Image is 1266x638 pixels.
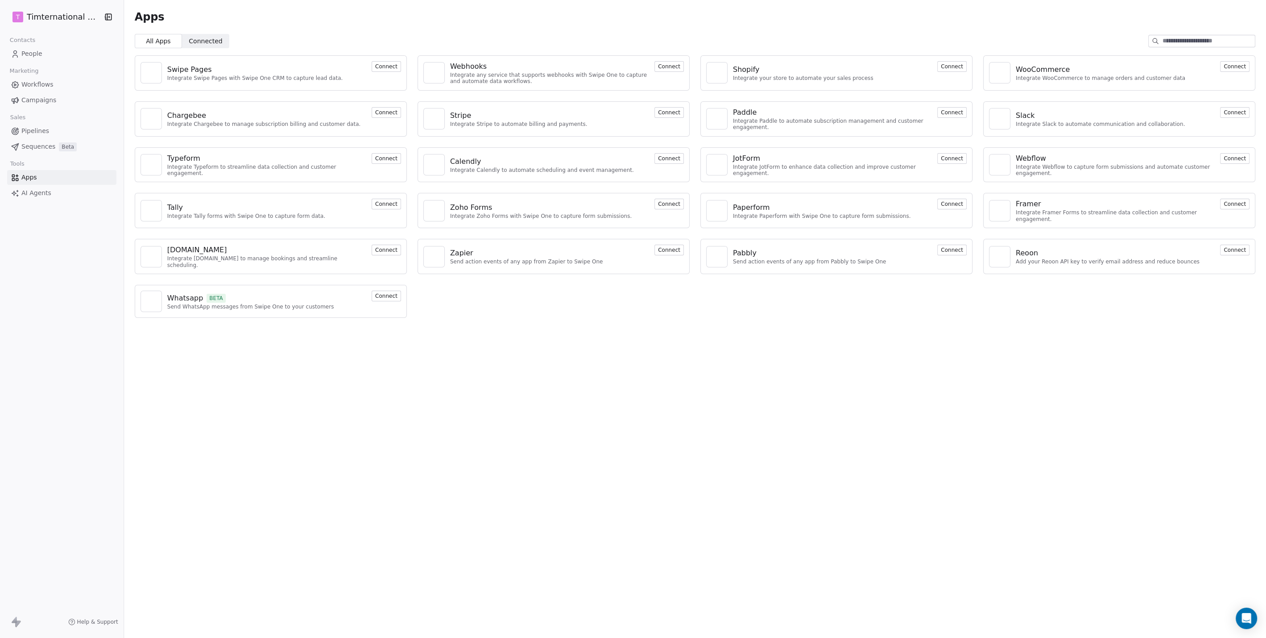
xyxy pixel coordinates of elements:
a: NA [423,108,445,129]
button: Connect [654,245,684,255]
a: Zoho Forms [450,202,632,213]
button: Connect [372,61,401,72]
a: Typeform [167,153,366,164]
a: Chargebee [167,110,361,121]
a: Shopify [733,64,873,75]
img: NA [427,66,441,79]
button: Connect [937,245,967,255]
a: NA [989,108,1010,129]
img: NA [710,66,724,79]
a: Connect [937,62,967,71]
a: Connect [937,108,967,117]
a: Calendly [450,156,634,167]
button: Connect [372,153,401,164]
a: WooCommerce [1016,64,1185,75]
a: Connect [1220,200,1249,208]
div: Integrate your store to automate your sales process [733,75,873,81]
div: Integrate Typeform to streamline data collection and customer engagement. [167,164,366,177]
span: Marketing [6,64,42,78]
a: NA [989,154,1010,175]
a: Connect [937,246,967,254]
img: NA [145,158,158,171]
div: Integrate Framer Forms to streamline data collection and customer engagement. [1016,209,1215,222]
div: Integrate Calendly to automate scheduling and event management. [450,167,634,173]
div: Webflow [1016,153,1046,164]
img: NA [710,250,724,263]
img: NA [427,112,441,125]
div: JotForm [733,153,760,164]
a: Campaigns [7,93,116,108]
a: Workflows [7,77,116,92]
a: [DOMAIN_NAME] [167,245,366,255]
span: Apps [135,10,165,24]
span: Beta [59,142,77,151]
button: Connect [654,61,684,72]
button: Connect [1220,153,1249,164]
span: Connected [189,37,222,46]
a: Connect [937,154,967,163]
div: Add your Reoon API key to verify email address and reduce bounces [1016,259,1200,265]
div: Integrate Stripe to automate billing and payments. [450,121,587,127]
button: Connect [1220,107,1249,118]
a: Connect [654,246,684,254]
a: Connect [1220,62,1249,71]
a: Connect [937,200,967,208]
a: NA [141,154,162,175]
div: Stripe [450,110,471,121]
a: Connect [1220,246,1249,254]
div: Send action events of any app from Zapier to Swipe One [450,259,603,265]
a: Paddle [733,107,932,118]
span: Help & Support [77,618,118,625]
div: Chargebee [167,110,206,121]
button: Connect [937,153,967,164]
img: NA [710,112,724,125]
a: Connect [1220,108,1249,117]
div: Paperform [733,202,770,213]
div: Webhooks [450,61,487,72]
a: NA [141,108,162,129]
div: Integrate Slack to automate communication and collaboration. [1016,121,1185,127]
div: Send WhatsApp messages from Swipe One to your customers [167,304,334,310]
div: Integrate WooCommerce to manage orders and customer data [1016,75,1185,81]
div: Swipe Pages [167,64,212,75]
a: Framer [1016,199,1215,209]
img: NA [993,112,1006,125]
a: NA [141,62,162,83]
img: NA [710,204,724,217]
span: AI Agents [21,188,51,198]
img: NA [993,250,1006,263]
div: Typeform [167,153,200,164]
div: Integrate any service that supports webhooks with Swipe One to capture and automate data workflows. [450,72,649,85]
div: Integrate [DOMAIN_NAME] to manage bookings and streamline scheduling. [167,255,366,268]
button: Connect [937,61,967,72]
a: NA [989,200,1010,221]
a: Stripe [450,110,587,121]
a: Pipelines [7,124,116,138]
a: NA [706,108,728,129]
a: Connect [654,108,684,117]
button: Connect [937,199,967,209]
button: Connect [654,107,684,118]
a: Help & Support [68,618,118,625]
div: Pabbly [733,248,757,259]
button: Connect [372,291,401,301]
img: NA [145,250,158,263]
button: Connect [372,199,401,209]
a: Swipe Pages [167,64,343,75]
button: TTimternational B.V. [11,9,98,25]
span: Pipelines [21,126,49,136]
a: NA [706,62,728,83]
span: Sales [6,111,29,124]
img: NA [993,66,1006,79]
a: Webflow [1016,153,1215,164]
div: Shopify [733,64,760,75]
img: NA [145,112,158,125]
a: Connect [654,200,684,208]
a: WhatsappBETA [167,293,334,304]
span: People [21,49,42,58]
button: Connect [1220,199,1249,209]
a: NA [423,154,445,175]
button: Connect [937,107,967,118]
div: Integrate Tally forms with Swipe One to capture form data. [167,213,325,219]
div: Tally [167,202,183,213]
